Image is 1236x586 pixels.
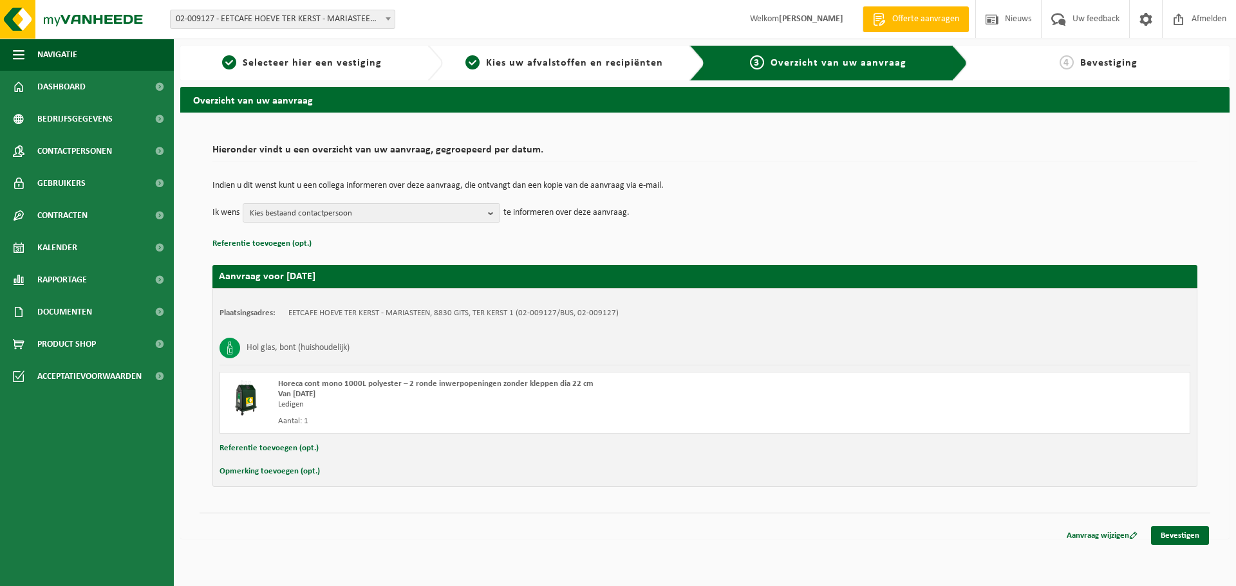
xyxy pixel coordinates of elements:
[449,55,680,71] a: 2Kies uw afvalstoffen en recipiënten
[1060,55,1074,69] span: 4
[278,380,594,388] span: Horeca cont mono 1000L polyester – 2 ronde inwerpopeningen zonder kleppen dia 22 cm
[180,87,1230,112] h2: Overzicht van uw aanvraag
[37,135,112,167] span: Contactpersonen
[750,55,764,69] span: 3
[503,203,630,223] p: te informeren over deze aanvraag.
[889,13,962,26] span: Offerte aanvragen
[243,58,382,68] span: Selecteer hier een vestiging
[37,296,92,328] span: Documenten
[227,379,265,417] img: CR-HR-1C-1000-PES-01.png
[288,308,619,318] td: EETCAFE HOEVE TER KERST - MARIASTEEN, 8830 GITS, TER KERST 1 (02-009127/BUS, 02-009127)
[187,55,417,71] a: 1Selecteer hier een vestiging
[37,167,86,199] span: Gebruikers
[37,103,113,135] span: Bedrijfsgegevens
[219,271,315,282] strong: Aanvraag voor [DATE]
[1151,526,1209,545] a: Bevestigen
[212,145,1197,162] h2: Hieronder vindt u een overzicht van uw aanvraag, gegroepeerd per datum.
[212,203,239,223] p: Ik wens
[247,338,350,358] h3: Hol glas, bont (huishoudelijk)
[37,199,88,232] span: Contracten
[170,10,395,29] span: 02-009127 - EETCAFE HOEVE TER KERST - MARIASTEEN - GITS
[863,6,969,32] a: Offerte aanvragen
[220,309,276,317] strong: Plaatsingsadres:
[1080,58,1138,68] span: Bevestiging
[212,235,312,252] button: Referentie toevoegen (opt.)
[171,10,395,28] span: 02-009127 - EETCAFE HOEVE TER KERST - MARIASTEEN - GITS
[250,204,483,223] span: Kies bestaand contactpersoon
[37,71,86,103] span: Dashboard
[222,55,236,69] span: 1
[486,58,663,68] span: Kies uw afvalstoffen en recipiënten
[278,390,315,398] strong: Van [DATE]
[37,232,77,264] span: Kalender
[779,14,843,24] strong: [PERSON_NAME]
[243,203,500,223] button: Kies bestaand contactpersoon
[220,440,319,457] button: Referentie toevoegen (opt.)
[278,399,756,410] div: Ledigen
[278,416,756,426] div: Aantal: 1
[465,55,480,69] span: 2
[37,328,96,360] span: Product Shop
[771,58,906,68] span: Overzicht van uw aanvraag
[1057,526,1147,545] a: Aanvraag wijzigen
[37,360,142,392] span: Acceptatievoorwaarden
[212,181,1197,190] p: Indien u dit wenst kunt u een collega informeren over deze aanvraag, die ontvangt dan een kopie v...
[37,39,77,71] span: Navigatie
[37,264,87,296] span: Rapportage
[220,463,320,480] button: Opmerking toevoegen (opt.)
